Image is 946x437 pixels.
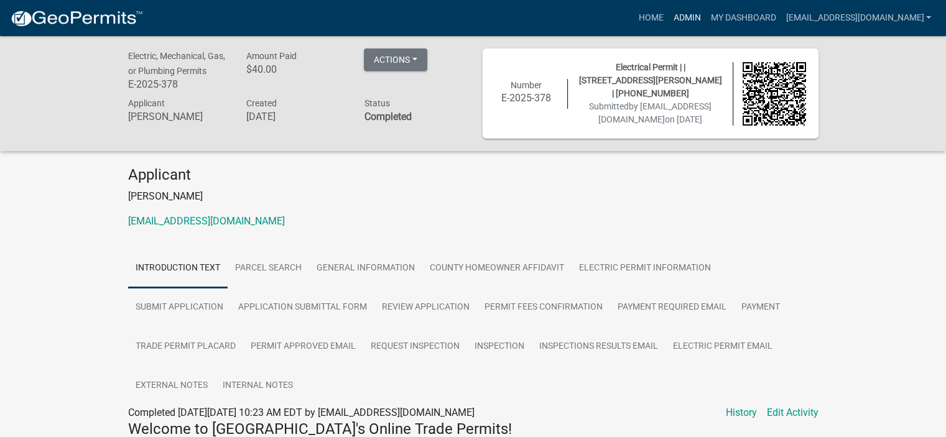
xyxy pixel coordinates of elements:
a: Introduction Text [128,249,228,288]
a: Edit Activity [767,405,818,420]
p: [PERSON_NAME] [128,189,818,204]
a: Home [633,6,668,30]
a: Payment [734,288,787,328]
a: Submit Application [128,288,231,328]
strong: Completed [364,111,411,122]
h4: Applicant [128,166,818,184]
a: Parcel search [228,249,309,288]
span: Applicant [128,98,165,108]
button: Actions [364,48,427,71]
a: Trade Permit Placard [128,327,243,367]
span: Electrical Permit | | [STREET_ADDRESS][PERSON_NAME] | [PHONE_NUMBER] [579,62,722,98]
h6: E-2025-378 [495,92,559,104]
span: Electric, Mechanical, Gas, or Plumbing Permits [128,51,225,76]
a: Inspections Results Email [532,327,665,367]
h6: E-2025-378 [128,78,228,90]
img: QR code [743,62,806,126]
a: Admin [668,6,705,30]
a: Electric Permit Information [572,249,718,288]
a: [EMAIL_ADDRESS][DOMAIN_NAME] [781,6,936,30]
a: County Homeowner Affidavit [422,249,572,288]
a: External Notes [128,366,215,406]
a: Permit Fees Confirmation [477,288,610,328]
span: Created [246,98,276,108]
span: Number [511,80,542,90]
a: Electric Permit Email [665,327,780,367]
span: Completed [DATE][DATE] 10:23 AM EDT by [EMAIL_ADDRESS][DOMAIN_NAME] [128,407,475,418]
a: Permit Approved Email [243,327,363,367]
a: Internal Notes [215,366,300,406]
h6: [PERSON_NAME] [128,111,228,122]
h6: [DATE] [246,111,345,122]
a: Request Inspection [363,327,467,367]
span: Submitted on [DATE] [589,101,712,124]
a: Review Application [374,288,477,328]
a: History [726,405,757,420]
a: Inspection [467,327,532,367]
a: General Information [309,249,422,288]
a: [EMAIL_ADDRESS][DOMAIN_NAME] [128,215,285,227]
span: by [EMAIL_ADDRESS][DOMAIN_NAME] [598,101,712,124]
a: Payment Required Email [610,288,734,328]
span: Amount Paid [246,51,296,61]
a: My Dashboard [705,6,781,30]
span: Status [364,98,389,108]
a: Application Submittal Form [231,288,374,328]
h6: $40.00 [246,63,345,75]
